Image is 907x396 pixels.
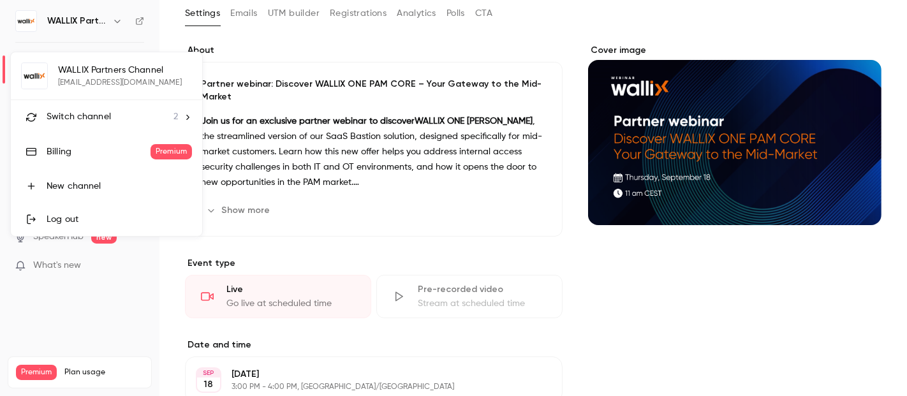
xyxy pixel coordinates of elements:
[151,144,192,159] span: Premium
[47,110,111,124] span: Switch channel
[47,180,192,193] div: New channel
[47,145,151,158] div: Billing
[173,110,178,124] span: 2
[47,213,192,226] div: Log out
